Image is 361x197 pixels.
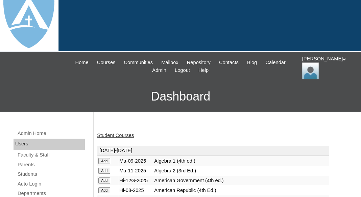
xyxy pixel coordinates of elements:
span: Mailbox [161,59,178,66]
a: Logout [171,66,193,74]
a: Admin Home [17,129,85,138]
td: Hi-08-2025 [118,186,153,195]
input: Add [98,158,110,164]
a: Faculty & Staff [17,151,85,159]
a: Repository [184,59,214,66]
a: Calendar [262,59,289,66]
a: Parents [17,161,85,169]
a: Student Courses [97,133,134,138]
a: Blog [244,59,260,66]
div: [PERSON_NAME] [302,55,354,79]
span: Home [75,59,88,66]
span: Blog [247,59,257,66]
td: American Republic (4th Ed.) [153,186,329,195]
a: Help [195,66,212,74]
a: Courses [94,59,119,66]
a: Students [17,170,85,178]
input: Add [98,187,110,193]
td: American Government (4th ed.) [153,176,329,185]
td: Ma-11-2025 [118,166,153,175]
td: Algebra 1 (4th ed.) [153,156,329,166]
img: Thomas Lambert [302,62,319,79]
td: [DATE]-[DATE] [97,146,329,156]
td: Hi-12G-2025 [118,176,153,185]
a: Contacts [216,59,242,66]
input: Add [98,168,110,174]
span: Calendar [265,59,285,66]
a: Admin [149,66,170,74]
a: Home [72,59,92,66]
h3: Dashboard [3,81,358,112]
td: Ma-09-2025 [118,156,153,166]
span: Admin [152,66,166,74]
span: Repository [187,59,211,66]
a: Communities [120,59,156,66]
span: Contacts [219,59,239,66]
span: Communities [124,59,153,66]
span: Logout [175,66,190,74]
a: Mailbox [158,59,182,66]
span: Help [198,66,209,74]
td: Algebra 2 (3rd Ed.) [153,166,329,175]
span: Courses [97,59,116,66]
a: Auto Login [17,180,85,188]
input: Add [98,177,110,184]
div: Users [14,139,85,149]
